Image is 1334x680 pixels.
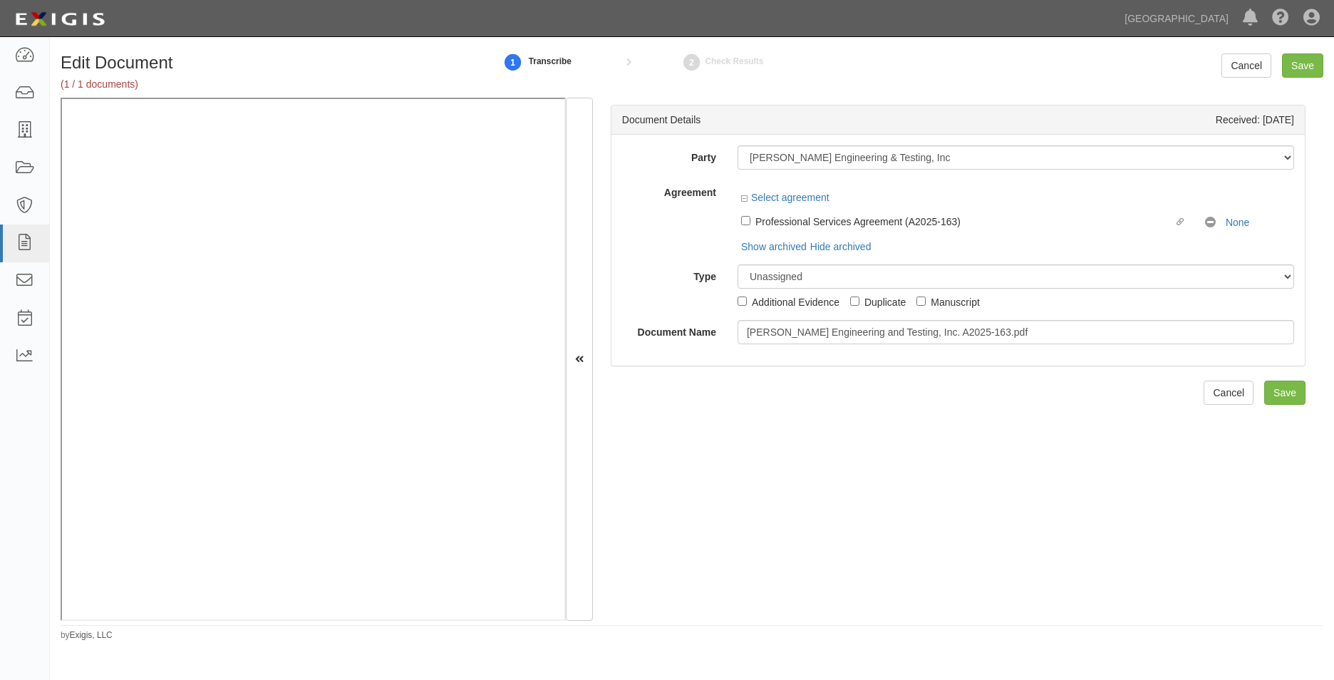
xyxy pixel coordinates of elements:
[738,297,747,306] input: Additional Evidence
[705,56,763,66] small: Check Results
[1205,217,1223,228] i: No Coverage
[61,629,113,642] small: by
[741,216,750,225] input: Professional Services Agreement (A2025-163)
[752,294,839,309] div: Additional Evidence
[681,54,703,71] strong: 2
[70,630,113,640] a: Exigis, LLC
[1204,381,1253,405] a: Cancel
[931,294,979,309] div: Manuscript
[61,79,467,90] h5: (1 / 1 documents)
[11,6,109,32] img: logo-5460c22ac91f19d4615b14bd174203de0afe785f0fc80cf4dbbc73dc1793850b.png
[681,46,703,77] a: Check Results
[738,241,807,252] a: Show arhived
[502,46,524,77] a: 1
[502,54,524,71] strong: 1
[611,264,727,284] label: Type
[611,320,727,339] label: Document Name
[1282,53,1323,78] input: Save
[622,113,701,127] div: Document Details
[755,213,1174,229] div: Professional Services Agreement (A2025-163)
[741,192,829,203] a: Select agreement
[916,297,926,306] input: Manuscript
[1272,10,1289,27] i: Help Center - Complianz
[864,294,906,309] div: Duplicate
[611,180,727,200] label: Agreement
[807,241,872,252] a: Hide arhived
[1226,217,1249,228] a: None
[611,145,727,165] label: Party
[1264,381,1305,405] input: Save
[850,297,859,306] input: Duplicate
[1221,53,1271,78] a: Cancel
[1216,113,1294,127] div: Received: [DATE]
[1117,4,1236,33] a: [GEOGRAPHIC_DATA]
[529,56,572,66] small: Transcribe
[61,53,467,72] h1: Edit Document
[1177,219,1189,226] i: Linked agreement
